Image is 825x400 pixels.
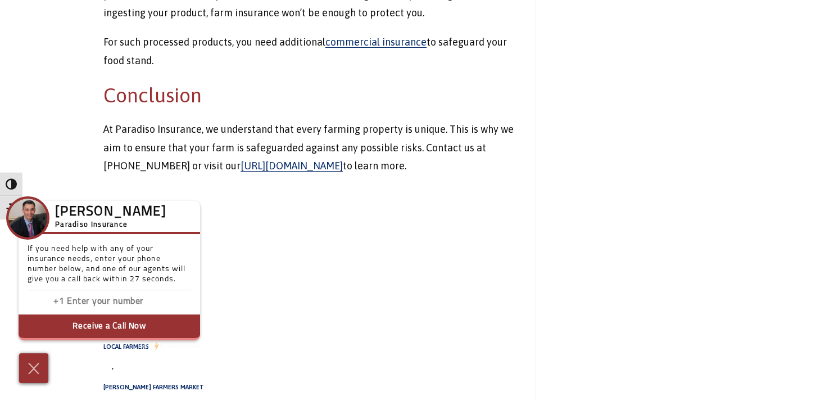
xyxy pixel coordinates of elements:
[55,219,166,231] h5: Paradiso Insurance
[8,199,47,237] img: Company Icon
[33,294,67,310] input: Enter country code
[103,192,519,393] div: :
[103,120,519,175] p: At Paradiso Insurance, we understand that every farming property is unique. This is why we aim to...
[325,36,427,48] a: commercial insurance
[25,359,42,377] img: Cross icon
[154,341,159,350] img: Powered by icon
[103,192,519,222] span: Tags
[19,314,200,340] button: Receive a Call Now
[138,343,200,349] a: We'rePowered by iconbyResponseiQ
[67,294,179,310] input: Enter phone number
[138,343,166,349] span: We're by
[28,244,191,290] p: If you need help with any of your insurance needs, enter your phone number below, and one of our ...
[55,208,166,218] h3: [PERSON_NAME]
[103,33,519,70] p: For such processed products, you need additional to safeguard your food stand.
[103,272,519,302] span: ,
[103,353,519,382] span: ,
[241,160,343,172] a: [URL][DOMAIN_NAME]
[103,313,519,342] span: ,
[103,384,204,390] a: [PERSON_NAME] farmers market
[103,81,519,109] h2: Conclusion
[103,232,519,262] span: ,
